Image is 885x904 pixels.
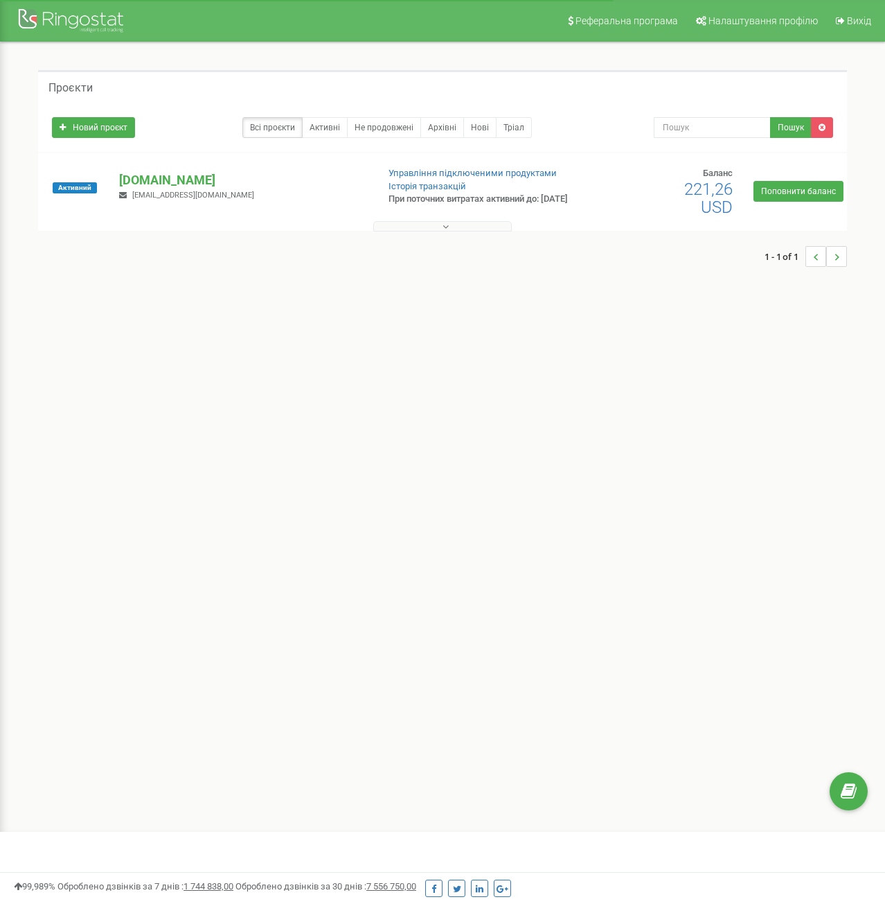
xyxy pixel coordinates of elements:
[765,232,847,281] nav: ...
[765,246,805,267] span: 1 - 1 of 1
[420,117,464,138] a: Архівні
[119,171,366,189] p: [DOMAIN_NAME]
[388,193,569,206] p: При поточних витратах активний до: [DATE]
[52,117,135,138] a: Новий проєкт
[703,168,733,178] span: Баланс
[347,117,421,138] a: Не продовжені
[770,117,812,138] button: Пошук
[132,191,254,200] span: [EMAIL_ADDRESS][DOMAIN_NAME]
[302,117,348,138] a: Активні
[496,117,532,138] a: Тріал
[684,180,733,217] span: 221,26 USD
[463,117,497,138] a: Нові
[847,15,871,26] span: Вихід
[388,181,466,191] a: Історія транзакцій
[53,182,97,193] span: Активний
[708,15,818,26] span: Налаштування профілю
[48,82,93,94] h5: Проєкти
[242,117,303,138] a: Всі проєкти
[575,15,678,26] span: Реферальна програма
[654,117,771,138] input: Пошук
[388,168,557,178] a: Управління підключеними продуктами
[753,181,843,202] a: Поповнити баланс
